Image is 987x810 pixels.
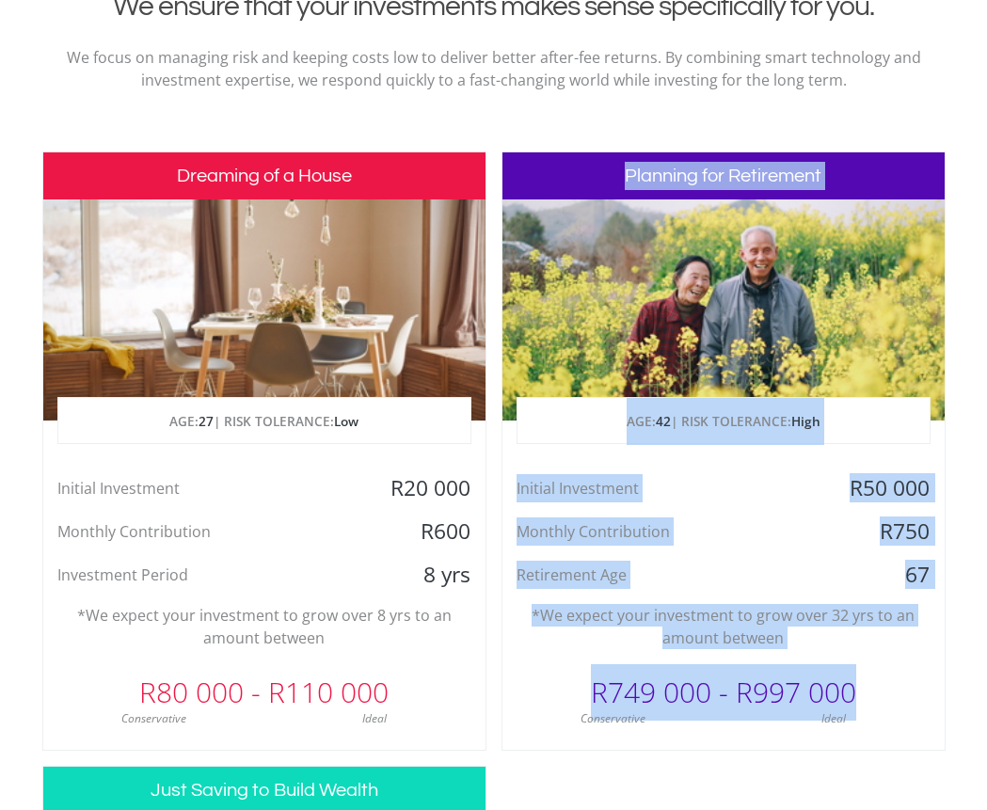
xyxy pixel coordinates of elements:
[264,710,486,727] div: Ideal
[43,517,338,546] div: Monthly Contribution
[43,152,486,199] h3: Dreaming of a House
[338,561,486,589] div: 8 yrs
[56,46,931,91] p: We focus on managing risk and keeping costs low to deliver better after-fee returns. By combining...
[517,398,930,445] p: AGE: | RISK TOLERANCE:
[199,412,214,430] span: 27
[517,604,931,649] p: *We expect your investment to grow over 32 yrs to an amount between
[334,412,358,430] span: Low
[502,710,724,727] div: Conservative
[502,664,945,721] div: R749 000 - R997 000
[58,398,470,445] p: AGE: | RISK TOLERANCE:
[791,412,820,430] span: High
[502,561,797,589] div: Retirement Age
[502,152,945,199] h3: Planning for Retirement
[43,664,486,721] div: R80 000 - R110 000
[502,474,797,502] div: Initial Investment
[797,561,945,589] div: 67
[724,710,945,727] div: Ideal
[797,474,945,502] div: R50 000
[502,517,797,546] div: Monthly Contribution
[338,517,486,546] div: R600
[57,604,471,649] p: *We expect your investment to grow over 8 yrs to an amount between
[338,474,486,502] div: R20 000
[43,710,264,727] div: Conservative
[43,561,338,589] div: Investment Period
[656,412,671,430] span: 42
[797,517,945,546] div: R750
[43,474,338,502] div: Initial Investment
